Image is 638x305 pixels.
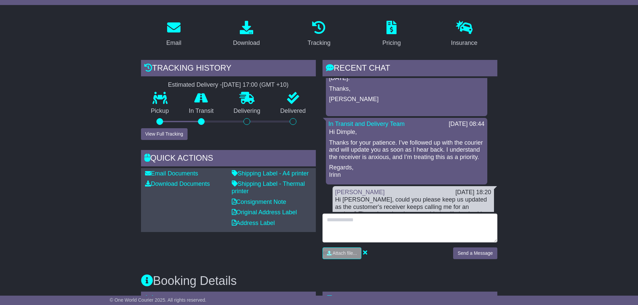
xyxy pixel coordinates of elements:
[110,297,207,303] span: © One World Courier 2025. All rights reserved.
[329,121,405,127] a: In Transit and Delivery Team
[141,81,316,89] div: Estimated Delivery -
[232,170,309,177] a: Shipping Label - A4 printer
[141,128,188,140] button: View Full Tracking
[232,180,305,195] a: Shipping Label - Thermal printer
[329,129,484,136] p: Hi Dimple,
[141,150,316,168] div: Quick Actions
[222,81,289,89] div: [DATE] 17:00 (GMT +10)
[166,39,181,48] div: Email
[449,121,485,128] div: [DATE] 08:44
[232,199,286,205] a: Consignment Note
[335,196,491,225] div: Hi [PERSON_NAME], could you please keep us updated as the customer's receiver keeps calling me fo...
[455,189,491,196] div: [DATE] 18:20
[141,274,497,288] h3: Booking Details
[307,39,330,48] div: Tracking
[329,139,484,161] p: Thanks for your patience. I’ve followed up with the courier and will update you as soon as I hear...
[303,18,335,50] a: Tracking
[329,96,484,103] p: [PERSON_NAME]
[382,39,401,48] div: Pricing
[232,209,297,216] a: Original Address Label
[335,189,385,196] a: [PERSON_NAME]
[447,18,482,50] a: Insurance
[451,39,478,48] div: Insurance
[229,18,264,50] a: Download
[141,60,316,78] div: Tracking history
[224,107,271,115] p: Delivering
[378,18,405,50] a: Pricing
[232,220,275,226] a: Address Label
[162,18,186,50] a: Email
[141,107,179,115] p: Pickup
[323,60,497,78] div: RECENT CHAT
[453,247,497,259] button: Send a Message
[329,85,484,93] p: Thanks,
[145,170,198,177] a: Email Documents
[145,180,210,187] a: Download Documents
[179,107,224,115] p: In Transit
[329,164,484,178] p: Regards, Irinn
[270,107,316,115] p: Delivered
[233,39,260,48] div: Download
